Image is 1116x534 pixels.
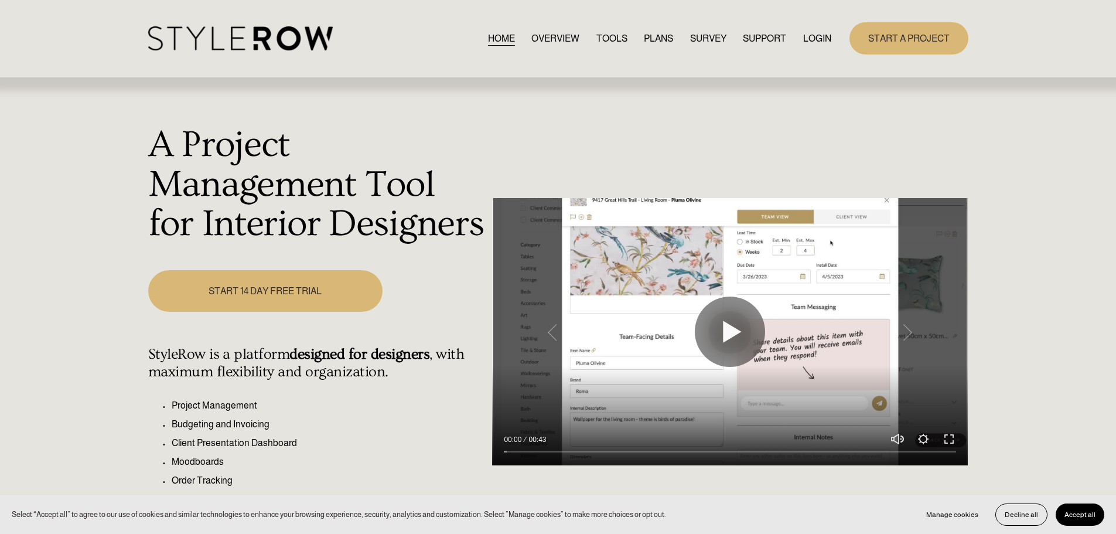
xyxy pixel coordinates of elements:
img: StyleRow [148,26,333,50]
button: Decline all [995,504,1047,526]
a: PLANS [644,30,673,46]
p: Moodboards [172,455,486,469]
a: START 14 DAY FREE TRIAL [148,270,383,312]
button: Accept all [1056,504,1104,526]
a: START A PROJECT [849,22,968,55]
strong: designed for designers [289,346,429,363]
p: Select “Accept all” to agree to our use of cookies and similar technologies to enhance your brows... [12,509,666,520]
a: HOME [488,30,515,46]
p: Project Management [172,399,486,413]
a: TOOLS [596,30,627,46]
h4: StyleRow is a platform , with maximum flexibility and organization. [148,346,486,381]
p: Budgeting and Invoicing [172,417,486,431]
a: SURVEY [690,30,726,46]
span: Manage cookies [926,511,978,519]
p: Order Tracking [172,474,486,488]
p: Client Presentation Dashboard [172,436,486,450]
button: Manage cookies [917,504,987,526]
h1: A Project Management Tool for Interior Designers [148,125,486,244]
a: OVERVIEW [531,30,579,46]
button: Play [695,297,765,367]
div: Duration [524,434,549,445]
a: folder dropdown [743,30,786,46]
span: Accept all [1064,511,1095,519]
span: SUPPORT [743,32,786,46]
div: Current time [504,434,524,445]
a: LOGIN [803,30,831,46]
input: Seek [504,448,956,456]
span: Decline all [1005,511,1038,519]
